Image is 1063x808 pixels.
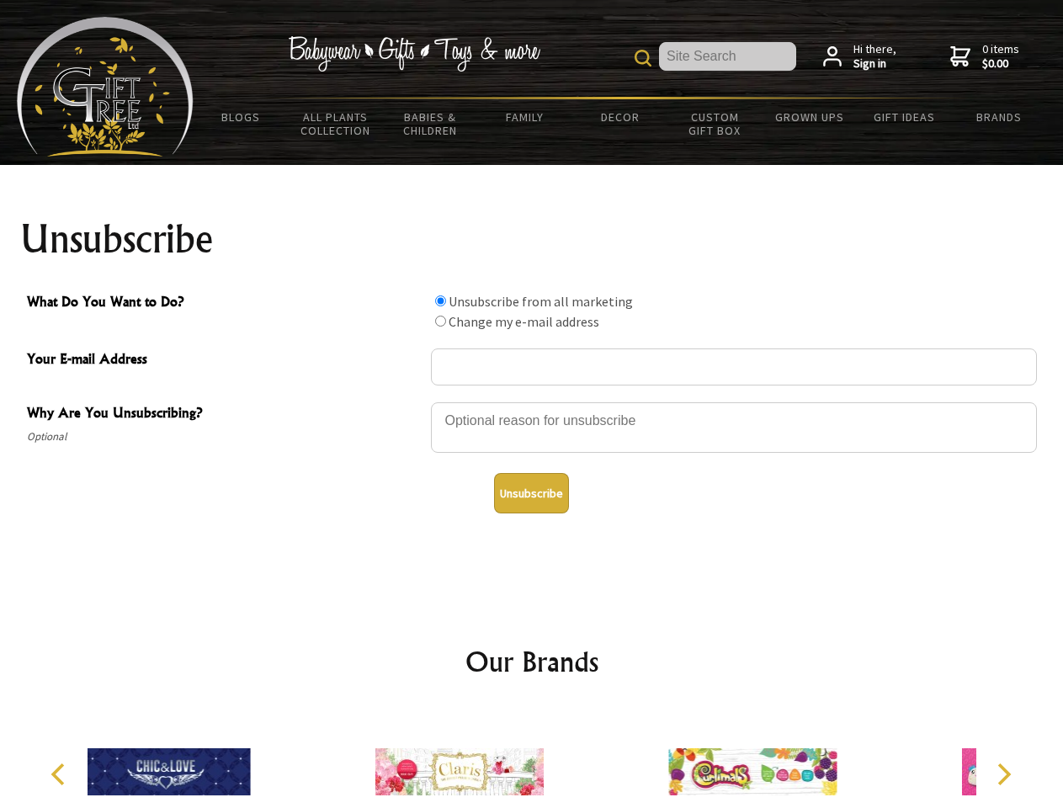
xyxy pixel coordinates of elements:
[27,402,423,427] span: Why Are You Unsubscribing?
[667,99,763,148] a: Custom Gift Box
[289,99,384,148] a: All Plants Collection
[435,295,446,306] input: What Do You Want to Do?
[34,641,1030,682] h2: Our Brands
[572,99,667,135] a: Decor
[952,99,1047,135] a: Brands
[985,756,1022,793] button: Next
[823,42,896,72] a: Hi there,Sign in
[857,99,952,135] a: Gift Ideas
[27,348,423,373] span: Your E-mail Address
[27,291,423,316] span: What Do You Want to Do?
[27,427,423,447] span: Optional
[950,42,1019,72] a: 0 items$0.00
[17,17,194,157] img: Babyware - Gifts - Toys and more...
[659,42,796,71] input: Site Search
[383,99,478,148] a: Babies & Children
[449,293,633,310] label: Unsubscribe from all marketing
[194,99,289,135] a: BLOGS
[449,313,599,330] label: Change my e-mail address
[435,316,446,327] input: What Do You Want to Do?
[982,56,1019,72] strong: $0.00
[635,50,651,66] img: product search
[431,348,1037,385] input: Your E-mail Address
[853,42,896,72] span: Hi there,
[20,219,1044,259] h1: Unsubscribe
[478,99,573,135] a: Family
[982,41,1019,72] span: 0 items
[288,36,540,72] img: Babywear - Gifts - Toys & more
[431,402,1037,453] textarea: Why Are You Unsubscribing?
[42,756,79,793] button: Previous
[494,473,569,513] button: Unsubscribe
[853,56,896,72] strong: Sign in
[762,99,857,135] a: Grown Ups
